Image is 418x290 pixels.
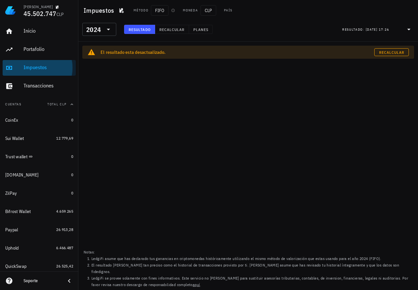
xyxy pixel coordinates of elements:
span: 0 [71,172,73,177]
div: [DOMAIN_NAME] [5,172,39,178]
h1: Impuestos [84,5,117,16]
div: [PERSON_NAME] [24,4,53,9]
a: Bifrost Wallet 4.659.265 [3,204,76,219]
a: [DOMAIN_NAME] 0 [3,167,76,183]
div: CL-icon [235,7,243,14]
div: Resultado: [342,25,366,34]
div: Impuestos [24,64,73,70]
a: Portafolio [3,42,76,57]
div: CoinEx [5,117,18,123]
div: avatar [404,5,414,16]
div: Portafolio [24,46,73,52]
div: El resultado esta desactualizado. [101,49,374,55]
span: 26.913,28 [56,227,73,232]
div: Transacciones [24,83,73,89]
a: Impuestos [3,60,76,76]
div: 2024 [86,26,101,33]
span: 0 [71,154,73,159]
span: Recalcular [159,27,185,32]
button: Planes [189,25,213,34]
a: QuickSwap 26.525,42 [3,258,76,274]
span: 0 [71,191,73,195]
li: El resultado [PERSON_NAME] tan preciso como el historial de transacciones provisto por ti. [PERSO... [91,262,413,275]
a: Trust wallet 0 [3,149,76,164]
span: Total CLP [47,102,67,106]
span: Resultado [128,27,151,32]
div: ZilPay [5,191,17,196]
div: Inicio [24,28,73,34]
footer: Notas: [78,247,418,290]
span: Recalcular [379,50,405,55]
span: CLP [56,11,64,17]
span: FIFO [151,5,169,16]
li: LedgiFi se provee solamente con fines informativos. Este servicio no [PERSON_NAME] para sustituir... [91,275,413,288]
div: 2024 [82,23,116,36]
a: Paypal 26.913,28 [3,222,76,237]
span: CLP [201,5,216,16]
div: Bifrost Wallet [5,209,31,214]
span: 12.779,69 [56,136,73,141]
div: Uphold [5,245,19,251]
div: Soporte [24,278,60,283]
a: Uphold 6.466.487 [3,240,76,256]
a: CoinEx 0 [3,112,76,128]
div: País [224,8,233,13]
img: LedgiFi [5,5,16,16]
a: ZilPay 0 [3,185,76,201]
span: 0 [71,117,73,122]
div: Resultado:[DATE] 17:26 [338,23,417,36]
a: Sui Wallet 12.779,69 [3,130,76,146]
div: Sui Wallet [5,136,24,141]
li: LedgiFi asume que has declarado tus ganancias en criptomonedas históricamente utilizando el mismo... [91,255,413,262]
a: aquí [193,282,200,287]
a: Recalcular [374,48,409,56]
span: Planes [193,27,209,32]
span: 45.502.747 [24,9,56,18]
div: Método [134,8,148,13]
a: Inicio [3,23,76,39]
button: CuentasTotal CLP [3,97,76,112]
span: 26.525,42 [56,264,73,268]
div: Trust wallet [5,154,27,160]
div: Paypal [5,227,18,233]
a: Transacciones [3,78,76,94]
div: QuickSwap [5,264,26,269]
span: 4.659.265 [56,209,73,214]
div: [DATE] 17:26 [366,26,389,33]
span: 6.466.487 [56,245,73,250]
button: Resultado [124,25,155,34]
div: Moneda [183,8,198,13]
button: Recalcular [155,25,189,34]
